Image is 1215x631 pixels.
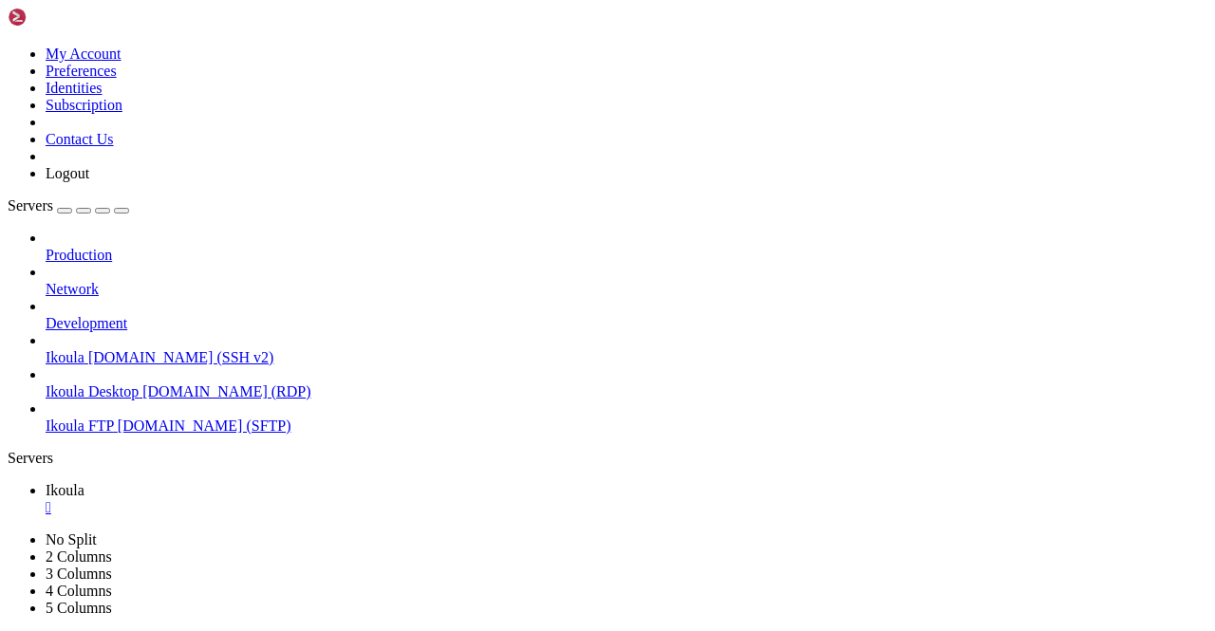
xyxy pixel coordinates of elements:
li: Ikoula FTP [DOMAIN_NAME] (SFTP) [46,400,1207,435]
span: Network [46,281,99,297]
a:  [46,499,1207,516]
a: Ikoula FTP [DOMAIN_NAME] (SFTP) [46,418,1207,435]
a: 4 Columns [46,583,112,599]
li: Development [46,298,1207,332]
a: Servers [8,197,129,213]
a: Preferences [46,63,117,79]
span: Production [46,247,112,263]
li: Ikoula [DOMAIN_NAME] (SSH v2) [46,332,1207,366]
img: Shellngn [8,8,117,27]
a: Network [46,281,1207,298]
a: Ikoula [46,482,1207,516]
a: Ikoula [DOMAIN_NAME] (SSH v2) [46,349,1207,366]
a: Development [46,315,1207,332]
a: Logout [46,165,89,181]
a: My Account [46,46,121,62]
a: 5 Columns [46,600,112,616]
span: Ikoula [46,349,84,365]
a: Identities [46,80,103,96]
a: Contact Us [46,131,114,147]
span: Ikoula FTP [46,418,114,434]
span: [DOMAIN_NAME] (RDP) [142,383,310,399]
li: Production [46,230,1207,264]
span: Development [46,315,127,331]
span: Servers [8,197,53,213]
a: Subscription [46,97,122,113]
li: Ikoula Desktop [DOMAIN_NAME] (RDP) [46,366,1207,400]
a: 3 Columns [46,566,112,582]
li: Network [46,264,1207,298]
span: Ikoula [46,482,84,498]
span: Ikoula Desktop [46,383,139,399]
a: Ikoula Desktop [DOMAIN_NAME] (RDP) [46,383,1207,400]
span: [DOMAIN_NAME] (SFTP) [118,418,291,434]
a: No Split [46,531,97,547]
div: Servers [8,450,1207,467]
a: 2 Columns [46,548,112,565]
span: [DOMAIN_NAME] (SSH v2) [88,349,274,365]
a: Production [46,247,1207,264]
